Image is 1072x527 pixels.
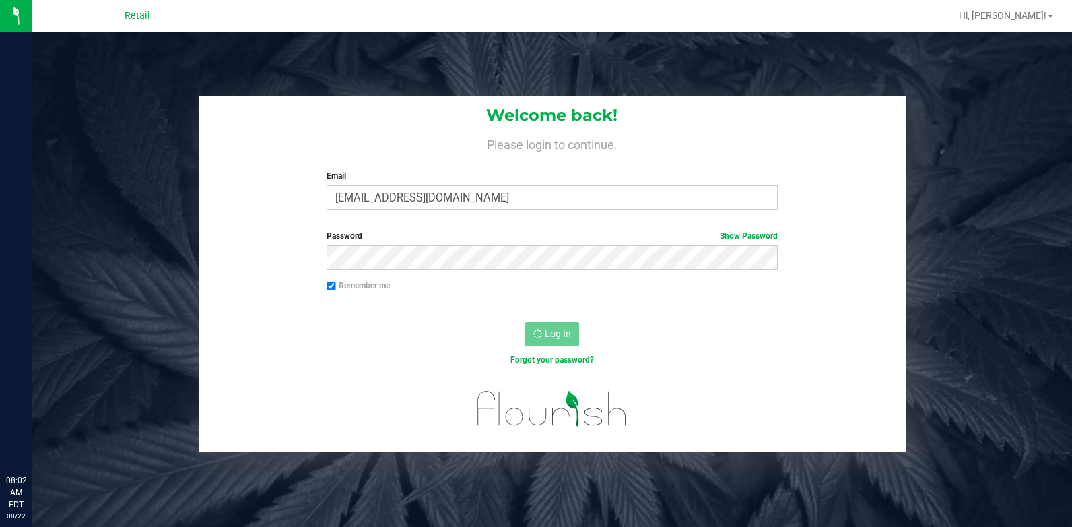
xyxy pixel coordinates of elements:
[327,282,336,291] input: Remember me
[545,328,571,339] span: Log In
[327,170,778,182] label: Email
[720,231,778,241] a: Show Password
[125,10,150,22] span: Retail
[327,280,390,292] label: Remember me
[327,231,362,241] span: Password
[199,135,905,151] h4: Please login to continue.
[199,106,905,124] h1: Welcome back!
[6,511,26,521] p: 08/22
[464,380,640,437] img: flourish_logo.svg
[6,474,26,511] p: 08:02 AM EDT
[525,322,579,346] button: Log In
[959,10,1046,21] span: Hi, [PERSON_NAME]!
[510,355,594,365] a: Forgot your password?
